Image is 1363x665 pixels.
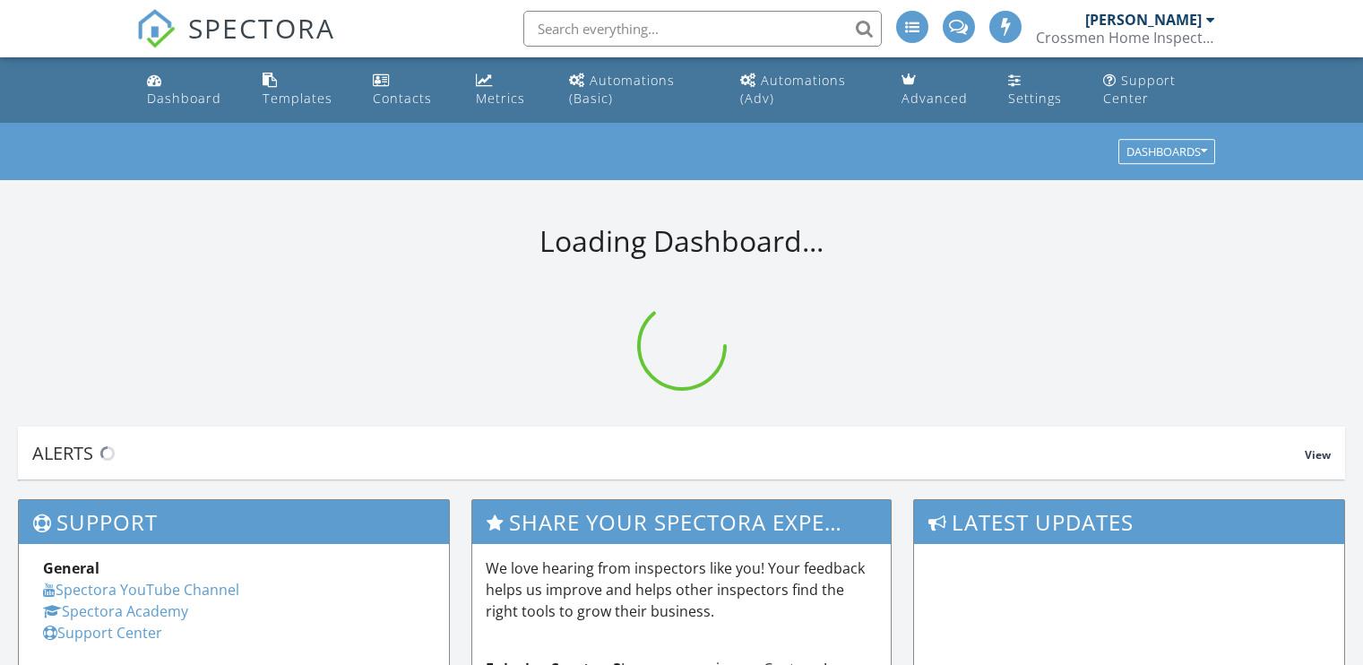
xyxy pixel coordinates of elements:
div: Advanced [901,90,968,107]
a: Metrics [469,65,548,116]
div: Alerts [32,441,1305,465]
a: Automations (Advanced) [733,65,880,116]
div: Dashboards [1126,146,1207,159]
div: Automations (Adv) [740,72,846,107]
h3: Share Your Spectora Experience [472,500,892,544]
strong: General [43,558,99,578]
div: Templates [263,90,332,107]
div: Metrics [476,90,525,107]
img: The Best Home Inspection Software - Spectora [136,9,176,48]
a: Contacts [366,65,454,116]
div: Support Center [1103,72,1176,107]
div: [PERSON_NAME] [1085,11,1202,29]
h3: Latest Updates [914,500,1344,544]
a: Templates [255,65,352,116]
div: Crossmen Home Inspections [1036,29,1215,47]
div: Automations (Basic) [569,72,675,107]
a: Support Center [43,623,162,643]
a: Spectora YouTube Channel [43,580,239,600]
a: Dashboard [140,65,240,116]
span: View [1305,447,1331,462]
a: Spectora Academy [43,601,188,621]
span: SPECTORA [188,9,335,47]
a: Settings [1001,65,1081,116]
a: Support Center [1096,65,1223,116]
a: Automations (Basic) [562,65,719,116]
input: Search everything... [523,11,882,47]
div: Contacts [373,90,432,107]
p: We love hearing from inspectors like you! Your feedback helps us improve and helps other inspecto... [486,557,878,622]
div: Dashboard [147,90,221,107]
div: Settings [1008,90,1062,107]
a: Advanced [894,65,987,116]
a: SPECTORA [136,24,335,62]
button: Dashboards [1118,140,1215,165]
h3: Support [19,500,449,544]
